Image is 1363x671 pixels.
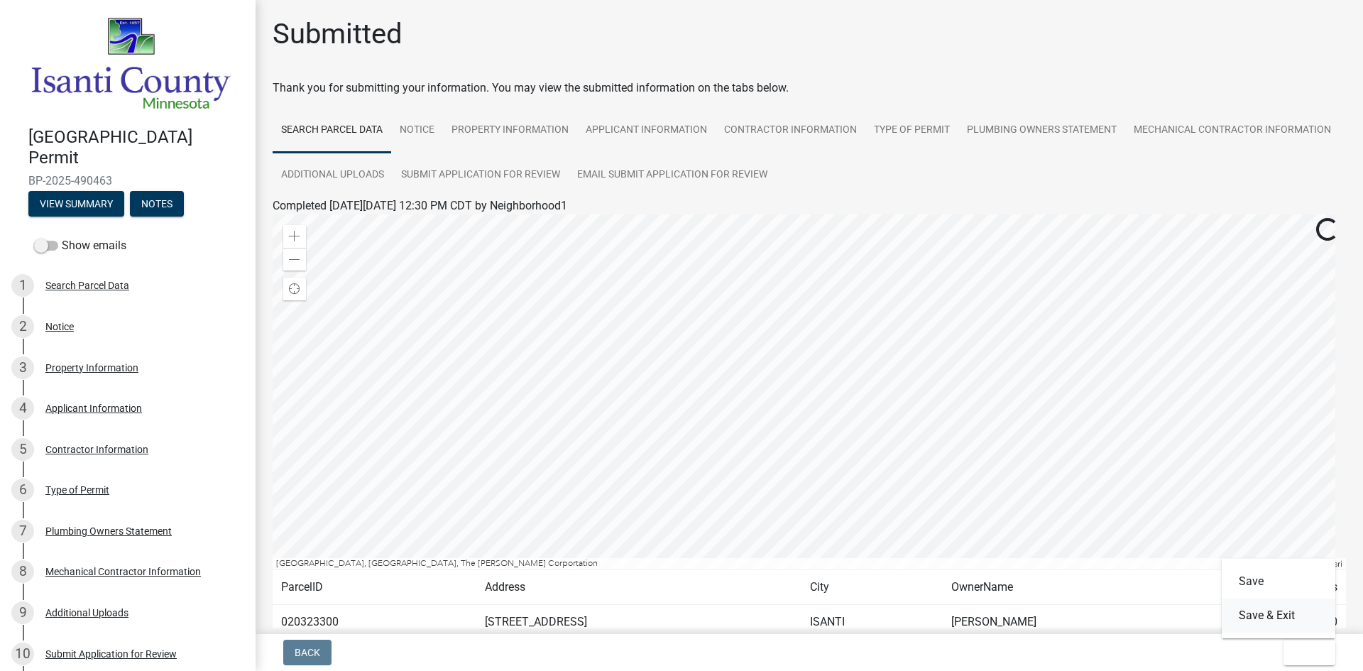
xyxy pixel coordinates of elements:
[11,560,34,583] div: 8
[1222,599,1335,633] button: Save & Exit
[391,108,443,153] a: Notice
[45,485,109,495] div: Type of Permit
[45,322,74,332] div: Notice
[130,191,184,217] button: Notes
[273,153,393,198] a: Additional Uploads
[45,280,129,290] div: Search Parcel Data
[45,608,128,618] div: Additional Uploads
[28,127,244,168] h4: [GEOGRAPHIC_DATA] Permit
[295,647,320,658] span: Back
[801,570,943,605] td: City
[1222,559,1335,638] div: Exit
[273,108,391,153] a: Search Parcel Data
[11,274,34,297] div: 1
[865,108,958,153] a: Type of Permit
[130,199,184,210] wm-modal-confirm: Notes
[569,153,776,198] a: Email Submit Application for Review
[11,397,34,420] div: 4
[11,356,34,379] div: 3
[801,605,943,640] td: ISANTI
[443,108,577,153] a: Property Information
[1295,647,1315,658] span: Exit
[273,199,567,212] span: Completed [DATE][DATE] 12:30 PM CDT by Neighborhood1
[283,640,332,665] button: Back
[11,520,34,542] div: 7
[28,199,124,210] wm-modal-confirm: Summary
[1283,640,1335,665] button: Exit
[34,237,126,254] label: Show emails
[476,605,802,640] td: [STREET_ADDRESS]
[11,438,34,461] div: 5
[45,526,172,536] div: Plumbing Owners Statement
[273,80,1346,97] div: Thank you for submitting your information. You may view the submitted information on the tabs below.
[11,643,34,665] div: 10
[45,649,177,659] div: Submit Application for Review
[577,108,716,153] a: Applicant Information
[716,108,865,153] a: Contractor Information
[476,570,802,605] td: Address
[28,191,124,217] button: View Summary
[11,601,34,624] div: 9
[273,17,403,51] h1: Submitted
[1329,559,1342,569] a: Esri
[273,605,476,640] td: 020323300
[943,605,1222,640] td: [PERSON_NAME]
[958,108,1125,153] a: Plumbing Owners Statement
[283,225,306,248] div: Zoom in
[1125,108,1340,153] a: Mechanical Contractor Information
[45,363,138,373] div: Property Information
[273,570,476,605] td: ParcelID
[393,153,569,198] a: Submit Application for Review
[273,558,1276,569] div: [GEOGRAPHIC_DATA], [GEOGRAPHIC_DATA], The [PERSON_NAME] Corportation
[45,403,142,413] div: Applicant Information
[283,248,306,271] div: Zoom out
[28,15,233,112] img: Isanti County, Minnesota
[1222,564,1335,599] button: Save
[11,315,34,338] div: 2
[45,567,201,577] div: Mechanical Contractor Information
[28,174,227,187] span: BP-2025-490463
[45,444,148,454] div: Contractor Information
[943,570,1222,605] td: OwnerName
[283,278,306,300] div: Find my location
[11,479,34,501] div: 6
[1276,558,1346,569] div: Powered by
